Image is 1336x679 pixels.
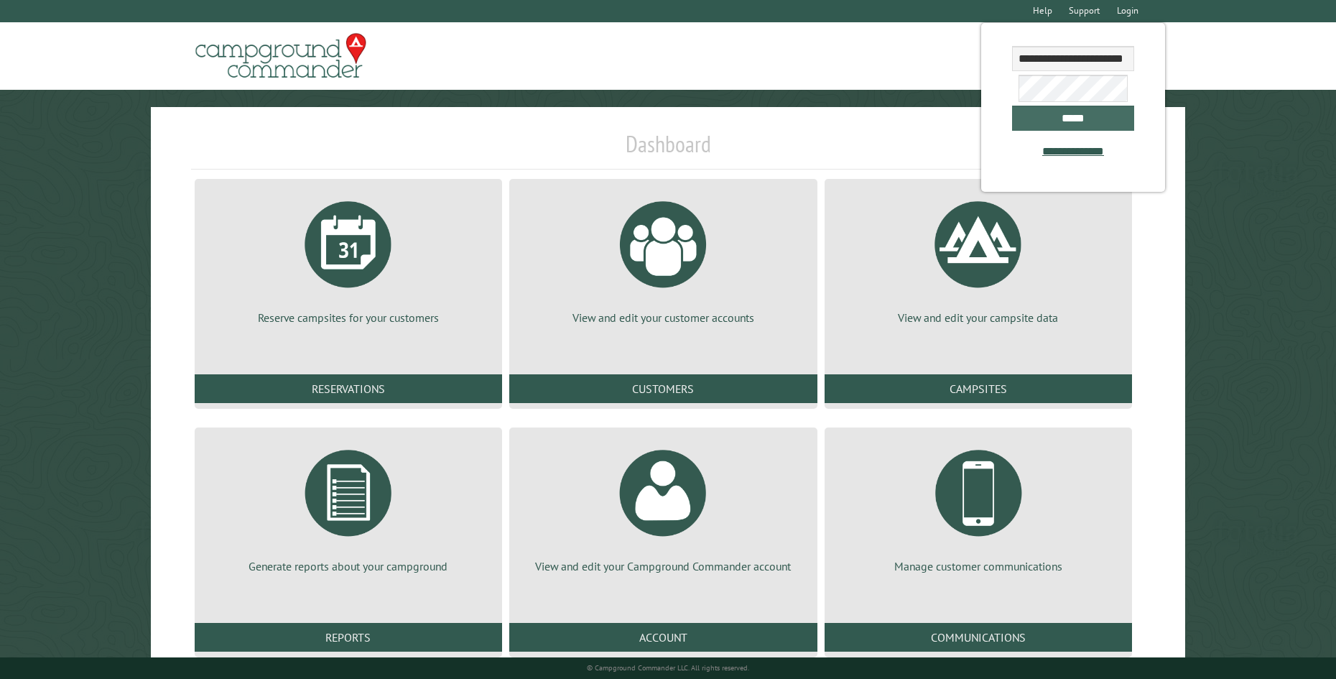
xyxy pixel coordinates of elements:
[212,439,485,574] a: Generate reports about your campground
[842,558,1115,574] p: Manage customer communications
[842,190,1115,325] a: View and edit your campsite data
[212,558,485,574] p: Generate reports about your campground
[526,190,799,325] a: View and edit your customer accounts
[842,310,1115,325] p: View and edit your campsite data
[526,439,799,574] a: View and edit your Campground Commander account
[212,310,485,325] p: Reserve campsites for your customers
[195,623,502,652] a: Reports
[509,623,817,652] a: Account
[212,190,485,325] a: Reserve campsites for your customers
[191,28,371,84] img: Campground Commander
[191,130,1145,170] h1: Dashboard
[509,374,817,403] a: Customers
[587,663,749,673] small: © Campground Commander LLC. All rights reserved.
[842,439,1115,574] a: Manage customer communications
[825,623,1132,652] a: Communications
[526,310,799,325] p: View and edit your customer accounts
[526,558,799,574] p: View and edit your Campground Commander account
[825,374,1132,403] a: Campsites
[195,374,502,403] a: Reservations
